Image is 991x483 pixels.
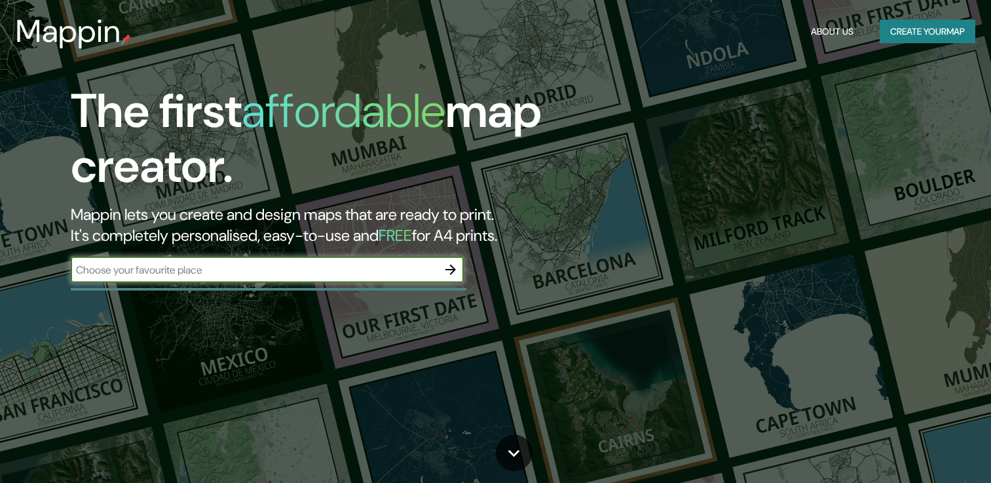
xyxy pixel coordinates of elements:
button: About Us [806,20,859,44]
h5: FREE [379,225,412,245]
input: Choose your favourite place [71,262,438,277]
h2: Mappin lets you create and design maps that are ready to print. It's completely personalised, eas... [71,204,567,246]
h1: affordable [242,80,445,141]
button: Create yourmap [880,20,975,44]
img: mappin-pin [121,34,132,45]
h3: Mappin [16,13,121,50]
h1: The first map creator. [71,84,567,204]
